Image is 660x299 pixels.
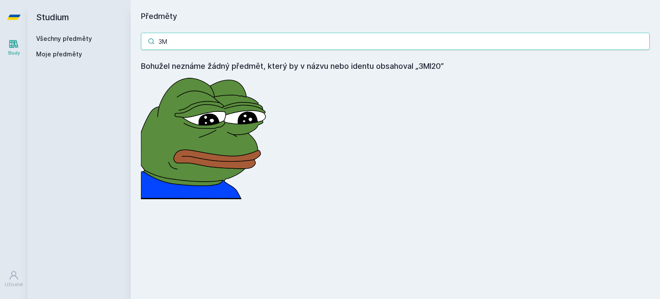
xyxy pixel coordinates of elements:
span: Moje předměty [36,50,82,59]
img: error_picture.png [141,72,270,199]
div: Uživatel [5,281,23,288]
h4: Bohužel neznáme žádný předmět, který by v názvu nebo identu obsahoval „3MI20” [141,60,650,72]
a: Uživatel [2,266,26,292]
input: Název nebo ident předmětu… [141,33,650,50]
a: Study [2,34,26,61]
a: Všechny předměty [36,35,92,42]
h1: Předměty [141,10,650,22]
div: Study [8,50,20,56]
